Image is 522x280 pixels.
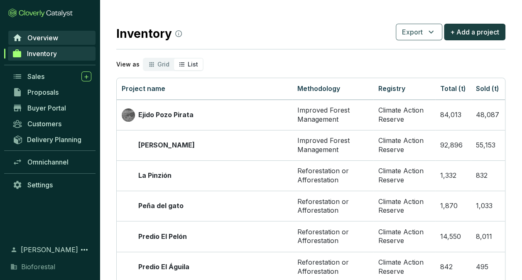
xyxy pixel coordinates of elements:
img: Ejido Pozo Pirata [122,108,135,122]
p: La Pinzión [138,171,172,180]
td: Climate Action Reserve [373,191,435,221]
a: Omnichannel [8,155,96,169]
button: + Add a project [444,24,505,40]
span: Overview [27,34,58,42]
a: Overview [8,31,96,45]
td: Climate Action Reserve [373,160,435,191]
th: Methodology [292,78,373,100]
p: View as [116,60,140,69]
td: Improved Forest Management [292,130,373,160]
a: Settings [8,178,96,192]
span: Proposals [27,88,59,96]
a: Customers [8,117,96,131]
td: Improved Forest Management [292,100,373,130]
th: Registry [373,78,435,100]
span: Inventory [27,49,56,58]
img: Predio El Águila [122,260,135,274]
a: Sales [8,69,96,84]
a: Inventory [8,47,96,61]
span: Settings [27,181,53,189]
img: Ejido Gavilanes [122,139,135,152]
span: Delivery Planning [27,135,81,144]
span: Customers [27,120,61,128]
td: 84,013 [435,100,471,130]
p: Predio El Águila [138,263,189,272]
p: Ejido Pozo Pirata [138,111,194,120]
td: 55,153 [471,130,505,160]
p: Predio El Pelón [138,232,187,241]
span: Sales [27,72,44,81]
td: 832 [471,160,505,191]
img: La Pinzión [122,169,135,182]
img: Peña del gato [122,199,135,213]
span: Buyer Portal [27,104,66,112]
th: Sold (t) [471,78,505,100]
span: Bioforestal [21,262,55,272]
a: Proposals [8,85,96,99]
span: List [188,61,198,68]
div: segmented control [143,58,203,71]
h2: Inventory [116,25,182,42]
p: Peña del gato [138,201,184,211]
td: 1,033 [471,191,505,221]
td: Reforestation or Afforestation [292,191,373,221]
td: 14,550 [435,221,471,251]
img: Predio El Pelón [122,230,135,243]
span: Omnichannel [27,158,69,166]
td: 1,332 [435,160,471,191]
td: Reforestation or Afforestation [292,221,373,251]
th: Total (t) [435,78,471,100]
td: 1,870 [435,191,471,221]
span: Grid [157,61,169,68]
td: 92,896 [435,130,471,160]
p: [PERSON_NAME] [138,141,195,150]
span: Export [402,27,423,37]
button: Export [396,24,442,40]
span: [PERSON_NAME] [21,245,78,255]
th: Project name [117,78,292,100]
td: Reforestation or Afforestation [292,160,373,191]
a: Delivery Planning [8,133,96,146]
td: Climate Action Reserve [373,100,435,130]
td: 48,087 [471,100,505,130]
a: Buyer Portal [8,101,96,115]
span: + Add a project [450,27,499,37]
td: Climate Action Reserve [373,221,435,251]
td: 8,011 [471,221,505,251]
td: Climate Action Reserve [373,130,435,160]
